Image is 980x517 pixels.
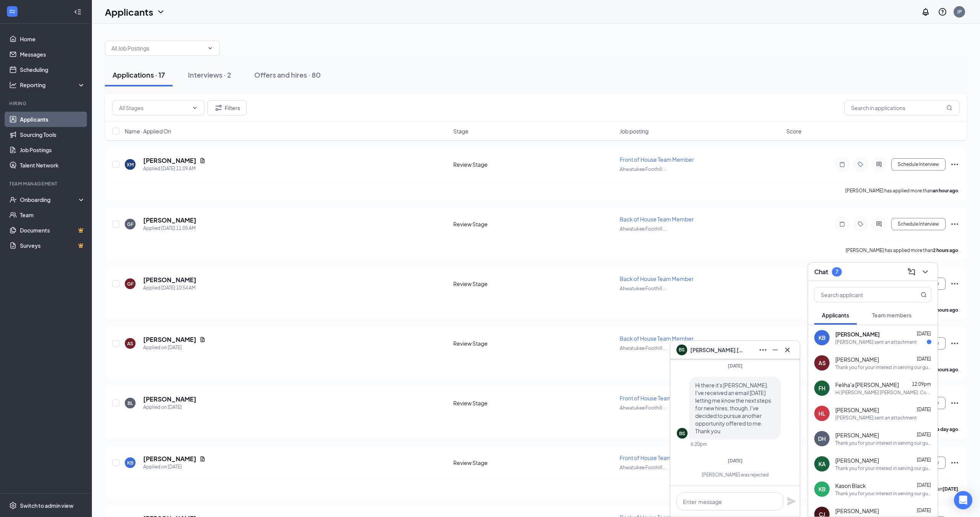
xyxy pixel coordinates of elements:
[695,382,771,434] span: Hi there it's [PERSON_NAME]. I've received an email [DATE] letting me know the next steps for new...
[453,340,615,347] div: Review Stage
[957,8,962,15] div: JP
[453,161,615,168] div: Review Stage
[620,395,694,402] span: Front of House Team Member
[20,238,85,253] a: SurveysCrown
[921,7,930,16] svg: Notifications
[679,430,685,437] div: BS
[856,161,865,167] svg: Tag
[818,384,825,392] div: FH
[143,403,196,411] div: Applied on [DATE]
[950,398,959,408] svg: Ellipses
[844,100,959,115] input: Search in applications
[620,275,694,282] span: Back of House Team Member
[933,307,958,313] b: 2 hours ago
[728,458,743,463] span: [DATE]
[690,346,744,354] span: [PERSON_NAME] [PERSON_NAME]
[781,344,794,356] button: Cross
[818,460,826,468] div: KA
[835,330,880,338] span: [PERSON_NAME]
[192,105,198,111] svg: ChevronDown
[143,395,196,403] h5: [PERSON_NAME]
[757,344,769,356] button: Ellipses
[20,62,85,77] a: Scheduling
[620,166,666,172] span: Ahwatukee Foothill ...
[950,339,959,348] svg: Ellipses
[620,465,666,470] span: Ahwatukee Foothill ...
[818,410,825,417] div: HL
[143,224,196,232] div: Applied [DATE] 11:05 AM
[835,440,931,446] div: Thank you for your interest in serving our guests here at [DEMOGRAPHIC_DATA]-fil-A Ahwatukee Foot...
[835,381,899,389] span: Feliha'a [PERSON_NAME]
[143,463,206,471] div: Applied on [DATE]
[835,356,879,363] span: [PERSON_NAME]
[835,465,931,471] div: Thank you for your interest in serving our guests here at [DEMOGRAPHIC_DATA]-fil-A Ahwatukee Foot...
[783,345,792,354] svg: Cross
[620,127,648,135] span: Job posting
[917,356,931,362] span: [DATE]
[815,288,905,302] input: Search applicant
[691,441,707,447] div: 6:20pm
[105,5,153,18] h1: Applicants
[835,457,879,464] span: [PERSON_NAME]
[891,158,946,171] button: Schedule Interview
[453,220,615,228] div: Review Stage
[818,485,826,493] div: KB
[933,188,958,193] b: an hour ago
[954,491,972,509] div: Open Intercom Messenger
[946,105,952,111] svg: MagnifyingGlass
[156,7,165,16] svg: ChevronDown
[835,431,879,439] span: [PERSON_NAME]
[9,100,84,107] div: Hiring
[846,247,959,254] p: [PERSON_NAME] has applied more than .
[907,267,916,276] svg: ComposeMessage
[856,221,865,227] svg: Tag
[20,502,73,509] div: Switch to admin view
[143,165,206,172] div: Applied [DATE] 11:09 AM
[127,340,133,347] div: AS
[127,161,134,168] div: XM
[20,223,85,238] a: DocumentsCrown
[20,196,79,203] div: Onboarding
[937,426,958,432] b: a day ago
[814,268,828,276] h3: Chat
[919,266,931,278] button: ChevronDown
[950,160,959,169] svg: Ellipses
[143,216,196,224] h5: [PERSON_NAME]
[113,70,165,80] div: Applications · 17
[8,8,16,15] svg: WorkstreamLogo
[143,156,196,165] h5: [PERSON_NAME]
[620,156,694,163] span: Front of House Team Member
[835,268,838,275] div: 7
[874,221,884,227] svg: ActiveChat
[207,45,213,51] svg: ChevronDown
[20,142,85,158] a: Job Postings
[930,367,958,372] b: 19 hours ago
[127,221,134,228] div: GF
[845,187,959,194] p: [PERSON_NAME] has applied more than .
[143,455,196,463] h5: [PERSON_NAME]
[143,276,196,284] h5: [PERSON_NAME]
[787,497,796,506] svg: Plane
[9,81,17,89] svg: Analysis
[207,100,247,115] button: Filter Filters
[891,218,946,230] button: Schedule Interview
[20,127,85,142] a: Sourcing Tools
[835,364,931,371] div: Thank you for your interest in serving our guests here at [DEMOGRAPHIC_DATA]-fil-A Ahwatukee Foot...
[199,158,206,164] svg: Document
[818,359,826,367] div: AS
[9,502,17,509] svg: Settings
[835,415,917,421] div: [PERSON_NAME] sent an attachment
[921,292,927,298] svg: MagnifyingGlass
[199,337,206,343] svg: Document
[872,312,911,319] span: Team members
[125,127,171,135] span: Name · Applied On
[921,267,930,276] svg: ChevronDown
[874,161,884,167] svg: ActiveChat
[771,345,780,354] svg: Minimize
[111,44,204,52] input: All Job Postings
[9,180,84,187] div: Team Management
[835,490,931,497] div: Thank you for your interest in serving our guests here at [DEMOGRAPHIC_DATA]-fil-A Ahwatukee Foot...
[453,127,469,135] span: Stage
[905,266,918,278] button: ComposeMessage
[917,406,931,412] span: [DATE]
